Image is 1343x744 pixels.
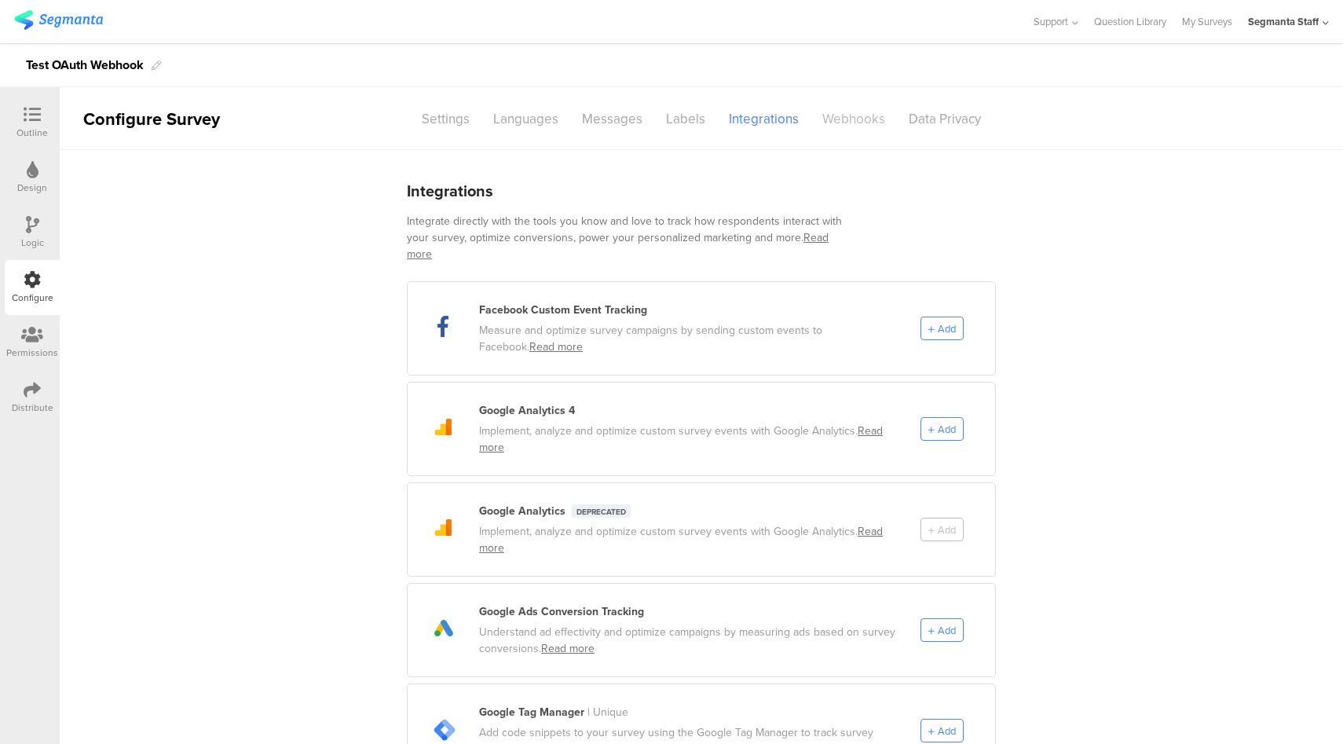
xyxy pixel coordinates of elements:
div: Measure and optimize survey campaigns by sending custom events to Facebook. [479,322,897,355]
div: Configure Survey [60,106,240,132]
div: Permissions [6,346,58,360]
div: Integrations [717,105,811,133]
div: Implement, analyze and optimize custom survey events with Google Analytics. [479,523,897,556]
span: Support [1034,14,1068,29]
div: Google Analytics [479,503,565,519]
div: Google Ads Conversion Tracking [479,603,644,620]
span: Add [938,623,956,638]
div: Design [17,181,47,195]
div: Languages [481,105,570,133]
div: Test OAuth Webhook [26,53,144,78]
a: Read more [407,229,829,262]
span: Add [938,724,956,739]
div: Understand ad effectivity and optimize campaigns by measuring ads based on survey conversions. [479,624,897,657]
div: Google Tag Manager [479,704,584,720]
a: Read more [529,339,583,355]
div: Webhooks [811,105,897,133]
div: Settings [410,105,481,133]
span: Add [938,321,956,336]
div: Labels [654,105,717,133]
div: Messages [570,105,654,133]
div: Integrate directly with the tools you know and love to track how respondents interact with your s... [407,213,854,262]
img: segmanta logo [14,10,103,30]
span: Add [938,422,956,437]
div: Segmanta Staff [1248,14,1319,29]
a: Read more [479,423,883,456]
div: Deprecated [572,504,631,518]
div: Outline [16,126,48,140]
a: Read more [479,523,883,556]
div: Google Analytics 4 [479,402,575,419]
div: | Unique [587,704,628,720]
div: Logic [21,236,44,250]
div: Integrations [407,179,493,203]
div: Distribute [12,401,53,415]
div: Data Privacy [897,105,993,133]
a: Read more [541,640,595,657]
div: Facebook Custom Event Tracking [479,302,647,318]
div: Implement, analyze and optimize custom survey events with Google Analytics. [479,423,897,456]
div: Configure [12,291,53,305]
